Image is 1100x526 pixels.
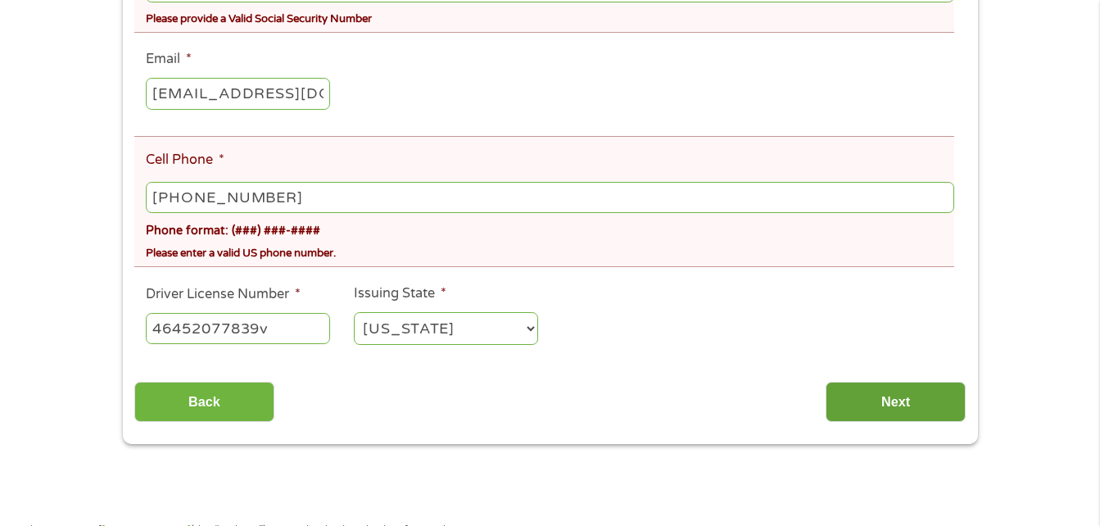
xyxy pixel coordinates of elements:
[134,382,274,422] input: Back
[146,239,953,261] div: Please enter a valid US phone number.
[146,286,301,303] label: Driver License Number
[146,51,192,68] label: Email
[146,78,330,109] input: john@gmail.com
[146,182,953,213] input: (541) 754-3010
[146,216,953,240] div: Phone format: (###) ###-####
[354,285,446,302] label: Issuing State
[826,382,966,422] input: Next
[146,152,224,169] label: Cell Phone
[146,6,953,28] div: Please provide a Valid Social Security Number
